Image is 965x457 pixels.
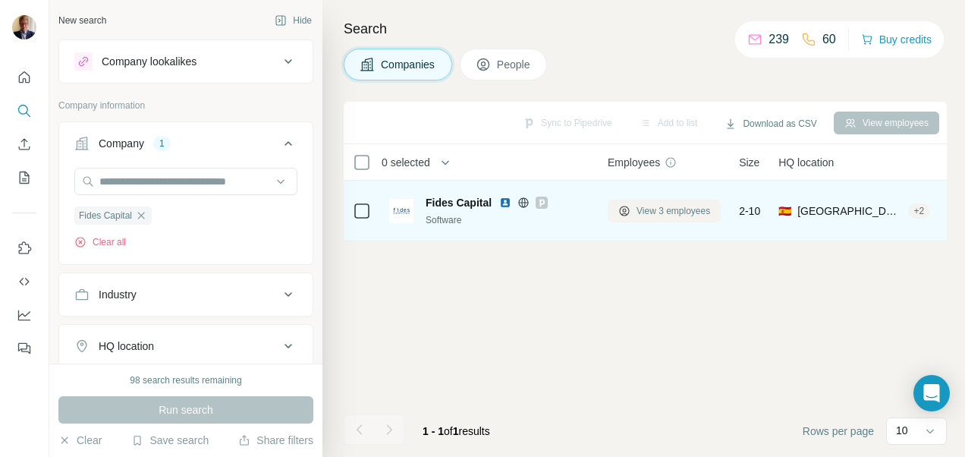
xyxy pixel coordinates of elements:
span: HQ location [778,155,834,170]
button: Search [12,97,36,124]
p: 239 [769,30,789,49]
div: Company lookalikes [102,54,196,69]
div: Software [426,213,589,227]
img: LinkedIn logo [499,197,511,209]
button: Company1 [59,125,313,168]
button: My lists [12,164,36,191]
span: Employees [608,155,660,170]
span: Companies [381,57,436,72]
span: 1 [453,425,459,437]
button: View 3 employees [608,200,721,222]
button: Clear all [74,235,126,249]
div: 98 search results remaining [130,373,241,387]
span: Size [739,155,759,170]
div: New search [58,14,106,27]
h4: Search [344,18,947,39]
button: Share filters [238,433,313,448]
button: Company lookalikes [59,43,313,80]
button: Quick start [12,64,36,91]
button: Industry [59,276,313,313]
div: Open Intercom Messenger [913,375,950,411]
img: Avatar [12,15,36,39]
span: Rows per page [803,424,874,439]
span: 1 - 1 [423,425,444,437]
span: View 3 employees [637,204,710,218]
div: HQ location [99,339,154,354]
button: Download as CSV [714,112,827,135]
div: 1 [153,137,171,150]
button: Enrich CSV [12,131,36,158]
p: 60 [822,30,836,49]
button: Buy credits [861,29,932,50]
button: Use Surfe API [12,268,36,295]
div: + 2 [908,204,931,218]
span: of [444,425,453,437]
button: Clear [58,433,102,448]
button: Dashboard [12,301,36,329]
button: Save search [131,433,209,448]
div: Industry [99,287,137,302]
span: Fides Capital [79,209,132,222]
span: 2-10 [739,203,760,219]
p: Company information [58,99,313,112]
span: Fides Capital [426,195,492,210]
button: Use Surfe on LinkedIn [12,235,36,262]
img: Logo of Fides Capital [389,199,413,223]
button: Feedback [12,335,36,362]
span: People [497,57,532,72]
span: 0 selected [382,155,430,170]
button: HQ location [59,328,313,364]
span: [GEOGRAPHIC_DATA], Community of [GEOGRAPHIC_DATA] [797,203,901,219]
div: Company [99,136,144,151]
button: Hide [264,9,322,32]
span: 🇪🇸 [778,203,791,219]
span: results [423,425,490,437]
p: 10 [896,423,908,438]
